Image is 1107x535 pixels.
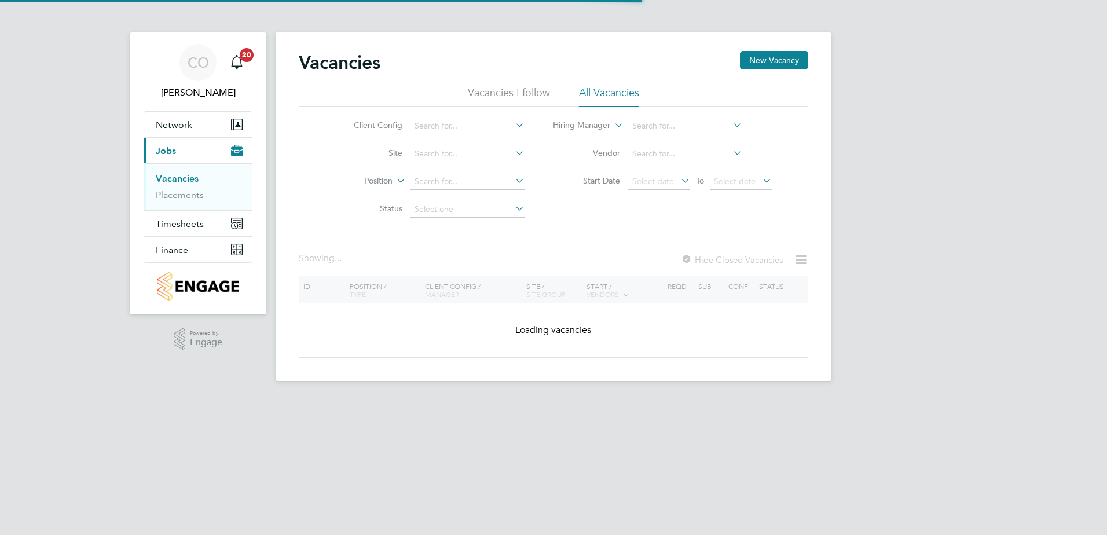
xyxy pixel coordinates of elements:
[544,120,610,131] label: Hiring Manager
[410,146,525,162] input: Search for...
[144,211,252,236] button: Timesheets
[156,119,192,130] span: Network
[336,203,402,214] label: Status
[190,338,222,347] span: Engage
[190,328,222,338] span: Powered by
[299,252,344,265] div: Showing
[144,112,252,137] button: Network
[144,163,252,210] div: Jobs
[225,44,248,81] a: 20
[692,173,708,188] span: To
[628,146,742,162] input: Search for...
[144,272,252,301] a: Go to home page
[336,148,402,158] label: Site
[156,189,204,200] a: Placements
[714,176,756,186] span: Select date
[299,51,380,74] h2: Vacancies
[681,254,783,265] label: Hide Closed Vacancies
[468,86,550,107] li: Vacancies I follow
[156,244,188,255] span: Finance
[174,328,223,350] a: Powered byEngage
[144,86,252,100] span: Cheryl O'Toole
[410,118,525,134] input: Search for...
[144,138,252,163] button: Jobs
[156,145,176,156] span: Jobs
[553,175,620,186] label: Start Date
[188,55,209,70] span: CO
[553,148,620,158] label: Vendor
[144,237,252,262] button: Finance
[335,252,342,264] span: ...
[410,201,525,218] input: Select one
[628,118,742,134] input: Search for...
[156,173,199,184] a: Vacancies
[632,176,674,186] span: Select date
[157,272,239,301] img: countryside-properties-logo-retina.png
[336,120,402,130] label: Client Config
[326,175,393,187] label: Position
[740,51,808,69] button: New Vacancy
[579,86,639,107] li: All Vacancies
[156,218,204,229] span: Timesheets
[130,32,266,314] nav: Main navigation
[144,44,252,100] a: CO[PERSON_NAME]
[410,174,525,190] input: Search for...
[240,48,254,62] span: 20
